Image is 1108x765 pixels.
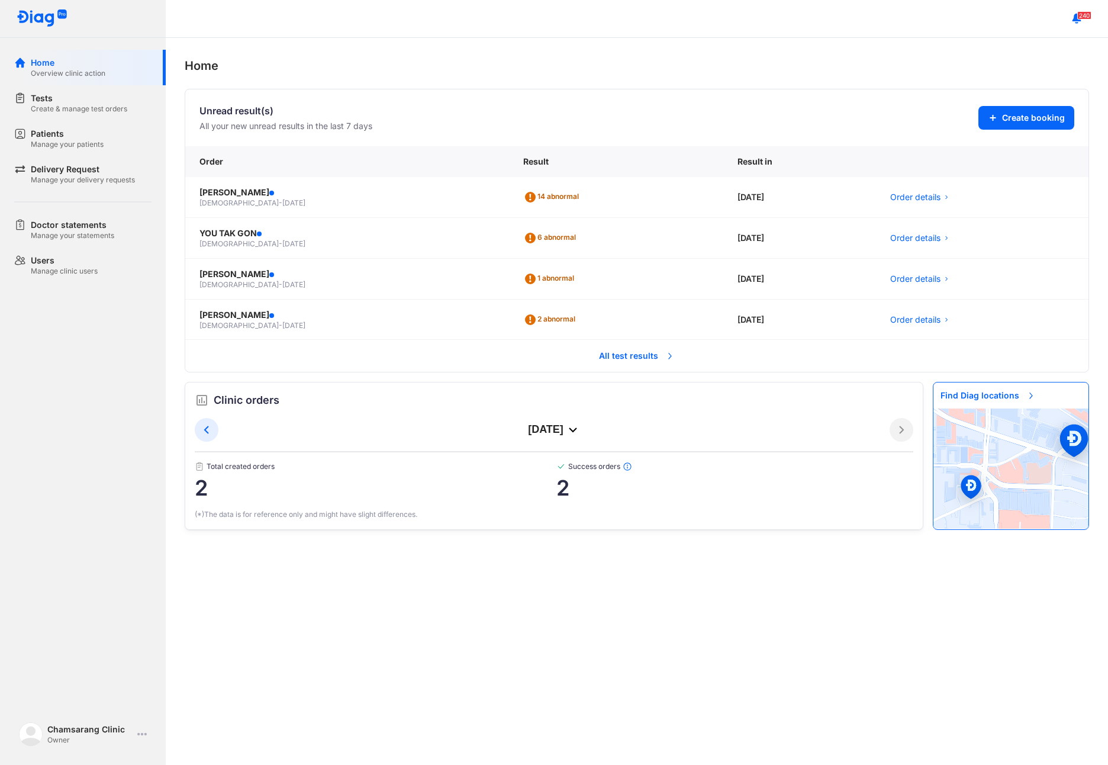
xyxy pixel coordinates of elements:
[199,309,495,321] div: [PERSON_NAME]
[31,57,105,69] div: Home
[279,280,282,289] span: -
[523,229,581,247] div: 6 abnormal
[1002,112,1065,124] span: Create booking
[556,462,566,471] img: checked-green.01cc79e0.svg
[509,146,723,177] div: Result
[195,462,204,471] img: document.50c4cfd0.svg
[623,462,632,471] img: info.7e716105.svg
[195,509,913,520] div: (*)The data is for reference only and might have slight differences.
[214,392,279,409] span: Clinic orders
[199,227,495,239] div: YOU TAK GON
[31,92,127,104] div: Tests
[47,724,133,735] div: Chamsarang Clinic
[282,239,305,248] span: [DATE]
[199,198,279,207] span: [DEMOGRAPHIC_DATA]
[199,280,279,289] span: [DEMOGRAPHIC_DATA]
[31,140,104,149] div: Manage your patients
[282,198,305,207] span: [DATE]
[523,310,580,329] div: 2 abnormal
[47,735,133,745] div: Owner
[31,219,114,231] div: Doctor statements
[195,462,556,471] span: Total created orders
[890,191,940,203] span: Order details
[890,232,940,244] span: Order details
[195,476,556,500] span: 2
[279,239,282,248] span: -
[592,343,682,369] span: All test results
[933,382,1043,409] span: Find Diag locations
[723,218,876,259] div: [DATE]
[31,128,104,140] div: Patients
[890,273,940,285] span: Order details
[218,423,890,437] div: [DATE]
[523,269,579,288] div: 1 abnormal
[185,146,509,177] div: Order
[199,268,495,280] div: [PERSON_NAME]
[19,722,43,746] img: logo
[31,104,127,114] div: Create & manage test orders
[31,163,135,175] div: Delivery Request
[1077,11,1091,20] span: 240
[31,231,114,240] div: Manage your statements
[723,259,876,300] div: [DATE]
[279,321,282,330] span: -
[723,300,876,340] div: [DATE]
[199,187,495,198] div: [PERSON_NAME]
[523,188,584,207] div: 14 abnormal
[199,104,372,118] div: Unread result(s)
[31,69,105,78] div: Overview clinic action
[199,120,372,132] div: All your new unread results in the last 7 days
[890,314,940,326] span: Order details
[31,266,98,276] div: Manage clinic users
[723,146,876,177] div: Result in
[195,393,209,407] img: order.5a6da16c.svg
[31,175,135,185] div: Manage your delivery requests
[199,321,279,330] span: [DEMOGRAPHIC_DATA]
[282,280,305,289] span: [DATE]
[199,239,279,248] span: [DEMOGRAPHIC_DATA]
[282,321,305,330] span: [DATE]
[185,57,1089,75] div: Home
[556,462,914,471] span: Success orders
[31,255,98,266] div: Users
[556,476,914,500] span: 2
[17,9,67,28] img: logo
[978,106,1074,130] button: Create booking
[723,177,876,218] div: [DATE]
[279,198,282,207] span: -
